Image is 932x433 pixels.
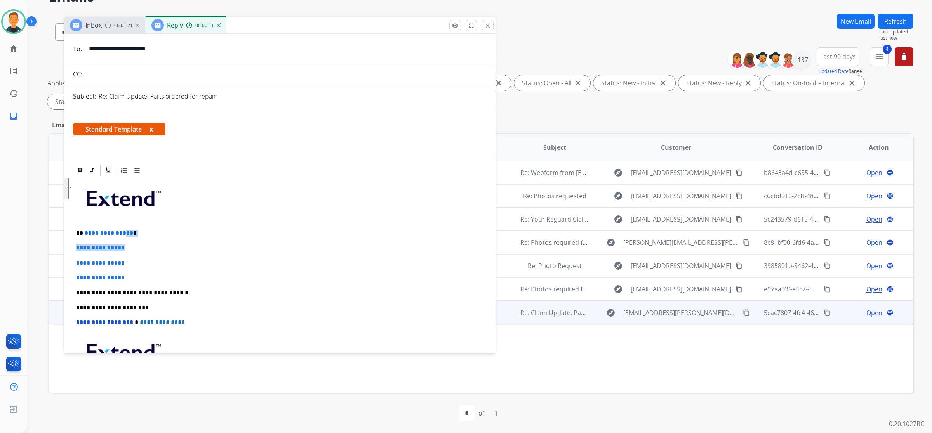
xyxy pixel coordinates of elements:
span: [EMAIL_ADDRESS][DOMAIN_NAME] [631,168,731,177]
div: To enrich screen reader interactions, please activate Accessibility in Grammarly extension settings [73,177,487,422]
p: To: [73,44,82,54]
div: Status: On-hold - Customer [47,94,153,109]
mat-icon: language [887,216,894,223]
button: x [150,125,153,134]
div: 1 [488,405,504,421]
span: 3985801b-5462-4f00-bd9a-672648cafb36 [764,262,882,270]
mat-icon: content_copy [736,216,742,223]
div: of [478,409,484,418]
span: Re: Your Reguard Claim [520,215,589,223]
span: Conversation ID [773,143,822,152]
div: Underline [103,165,114,176]
span: Re: Photos required for your Extend claim [520,238,643,247]
span: b8643a4d-c655-40a6-b936-4c6f44d492d6 [764,168,883,177]
span: [EMAIL_ADDRESS][DOMAIN_NAME] [631,284,731,294]
mat-icon: content_copy [824,192,831,199]
span: Re: Webform from [EMAIL_ADDRESS][DOMAIN_NAME] on [DATE] [520,168,707,177]
button: 4 [870,47,889,66]
div: Bullet List [131,165,143,176]
mat-icon: list_alt [9,66,18,76]
span: [EMAIL_ADDRESS][PERSON_NAME][DOMAIN_NAME] [623,308,738,317]
mat-icon: explore [606,308,616,317]
mat-icon: language [887,239,894,246]
span: Last 90 days [820,55,856,58]
mat-icon: content_copy [736,169,742,176]
mat-icon: language [887,309,894,316]
mat-icon: close [847,78,857,88]
mat-icon: content_copy [736,192,742,199]
p: 0.20.1027RC [889,419,924,428]
button: Last 90 days [817,47,859,66]
mat-icon: content_copy [824,309,831,316]
span: Open [866,261,882,270]
mat-icon: history [9,89,18,98]
mat-icon: content_copy [824,239,831,246]
mat-icon: content_copy [824,262,831,269]
mat-icon: remove_red_eye [452,22,459,29]
img: avatar [3,11,24,33]
span: [EMAIL_ADDRESS][DOMAIN_NAME] [631,261,731,270]
mat-icon: close [573,78,582,88]
span: 4 [883,45,892,54]
mat-icon: close [484,22,491,29]
span: Last Updated: [879,29,913,35]
mat-icon: content_copy [824,169,831,176]
span: 8c81bf00-6fd6-4a95-b3b7-269bc1cf9180 [764,238,880,247]
mat-icon: content_copy [824,286,831,293]
div: +137 [792,50,810,69]
span: c6cbd016-2cff-4805-bcc8-989e00ab973d [764,192,881,200]
mat-icon: delete [899,52,909,61]
mat-icon: explore [614,168,623,177]
div: Status: New - Reply [678,75,760,91]
span: Re: Photos requested [523,192,586,200]
span: 5cac7807-4fc4-468a-a4d4-73420b01c904 [764,308,881,317]
div: Ordered List [118,165,130,176]
div: Status: On-hold – Internal [763,75,864,91]
span: Re: Photo Request [528,262,582,270]
mat-icon: language [887,192,894,199]
mat-icon: close [743,78,753,88]
mat-icon: language [887,286,894,293]
th: Action [832,134,913,161]
button: Refresh [878,14,913,29]
span: Just now [879,35,913,41]
mat-icon: content_copy [743,309,750,316]
span: [EMAIL_ADDRESS][DOMAIN_NAME] [631,191,731,201]
span: Subject [543,143,566,152]
mat-icon: fullscreen [468,22,475,29]
span: Open [866,308,882,317]
span: Customer [661,143,691,152]
p: Emails (7) [49,120,83,130]
span: Standard Template [73,123,165,135]
span: 00:00:11 [195,23,214,29]
mat-icon: explore [614,284,623,294]
mat-icon: explore [614,191,623,201]
span: Reply [167,21,183,29]
span: Re: Photos required for your Reguard claim [520,285,648,293]
mat-icon: language [887,169,894,176]
mat-icon: explore [614,261,623,270]
mat-icon: content_copy [736,262,742,269]
span: Re: Claim Update: Parts ordered for repair [520,308,644,317]
mat-icon: close [658,78,668,88]
span: [EMAIL_ADDRESS][DOMAIN_NAME] [631,215,731,224]
mat-icon: inbox [9,111,18,121]
mat-icon: content_copy [824,216,831,223]
button: New Email [837,14,875,29]
button: Updated Date [818,68,849,74]
span: Open [866,191,882,201]
span: 5c243579-d615-49bc-92b8-bf4030da21a4 [764,215,883,223]
span: Open [866,284,882,294]
p: Re: Claim Update: Parts ordered for repair [99,92,216,101]
span: Range [818,68,862,74]
mat-icon: close [494,78,503,88]
p: CC: [73,69,82,79]
mat-icon: home [9,44,18,53]
span: e97aa03f-e4c7-4991-953d-d14226f555b2 [764,285,881,293]
span: Open [866,238,882,247]
mat-icon: explore [614,215,623,224]
span: Inbox [85,21,102,29]
span: 00:01:21 [114,23,133,29]
p: Applied filters: [47,78,89,88]
mat-icon: content_copy [743,239,750,246]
